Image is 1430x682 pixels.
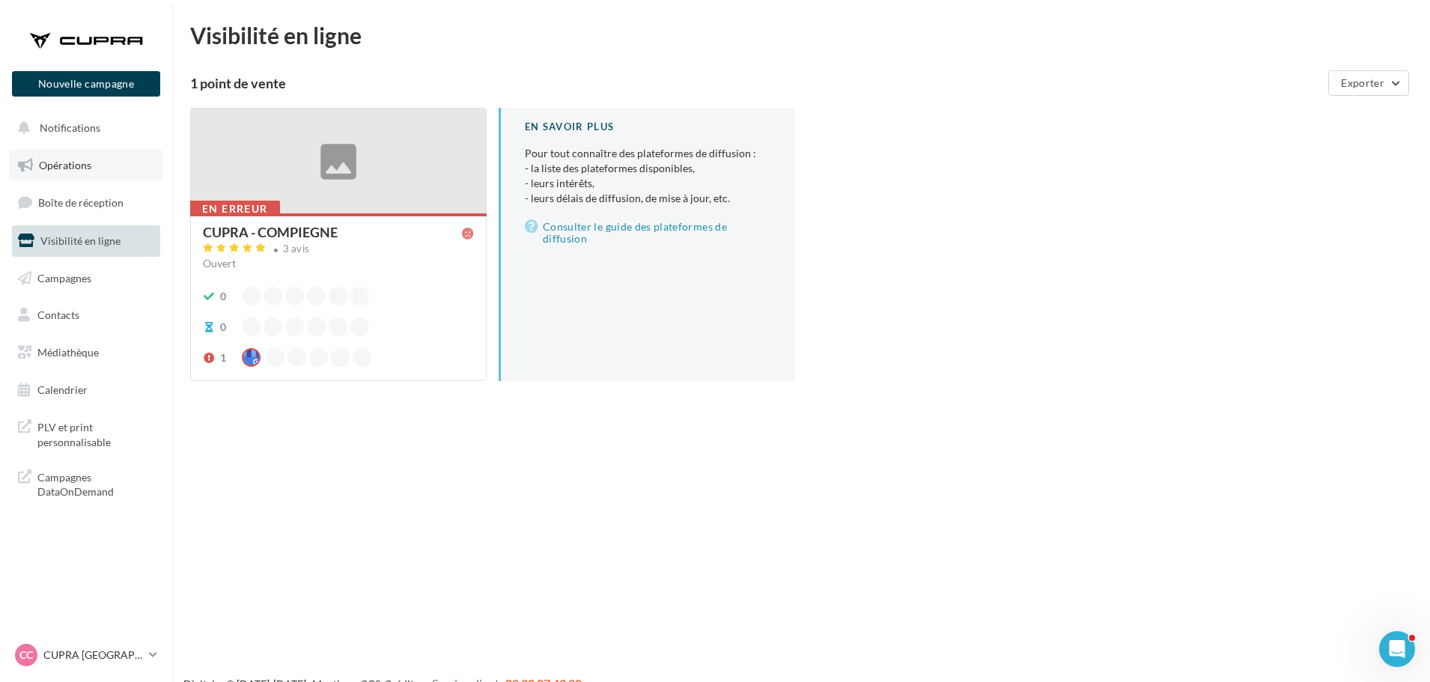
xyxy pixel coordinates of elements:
span: Visibilité en ligne [40,234,121,247]
div: 3 avis [283,244,310,254]
span: Calendrier [37,383,88,396]
li: - leurs intérêts, [525,176,771,191]
a: Opérations [9,150,163,181]
span: PLV et print personnalisable [37,417,154,449]
a: Boîte de réception [9,186,163,219]
a: Calendrier [9,374,163,406]
div: En savoir plus [525,120,771,134]
a: Médiathèque [9,337,163,368]
button: Exporter [1328,70,1409,96]
a: CC CUPRA [GEOGRAPHIC_DATA] [12,641,160,669]
a: Campagnes [9,263,163,294]
a: Contacts [9,299,163,331]
div: En erreur [190,201,280,217]
a: 3 avis [203,241,474,259]
div: 0 [220,289,226,304]
span: Opérations [39,159,91,171]
span: Boîte de réception [38,196,124,209]
iframe: Intercom live chat [1379,631,1415,667]
li: - la liste des plateformes disponibles, [525,161,771,176]
span: Campagnes [37,271,91,284]
div: CUPRA - COMPIEGNE [203,225,338,239]
a: Consulter le guide des plateformes de diffusion [525,218,771,248]
a: PLV et print personnalisable [9,411,163,455]
span: Exporter [1341,76,1384,89]
span: CC [19,648,33,663]
span: Campagnes DataOnDemand [37,467,154,499]
span: Notifications [40,121,100,134]
li: - leurs délais de diffusion, de mise à jour, etc. [525,191,771,206]
a: Visibilité en ligne [9,225,163,257]
span: Contacts [37,308,79,321]
div: 0 [220,320,226,335]
button: Nouvelle campagne [12,71,160,97]
div: 1 [220,350,226,365]
div: 1 point de vente [190,76,1322,90]
p: Pour tout connaître des plateformes de diffusion : [525,146,771,206]
span: Médiathèque [37,346,99,359]
span: Ouvert [203,257,236,270]
button: Notifications [9,112,157,144]
a: Campagnes DataOnDemand [9,461,163,505]
p: CUPRA [GEOGRAPHIC_DATA] [43,648,143,663]
div: Visibilité en ligne [190,24,1412,46]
